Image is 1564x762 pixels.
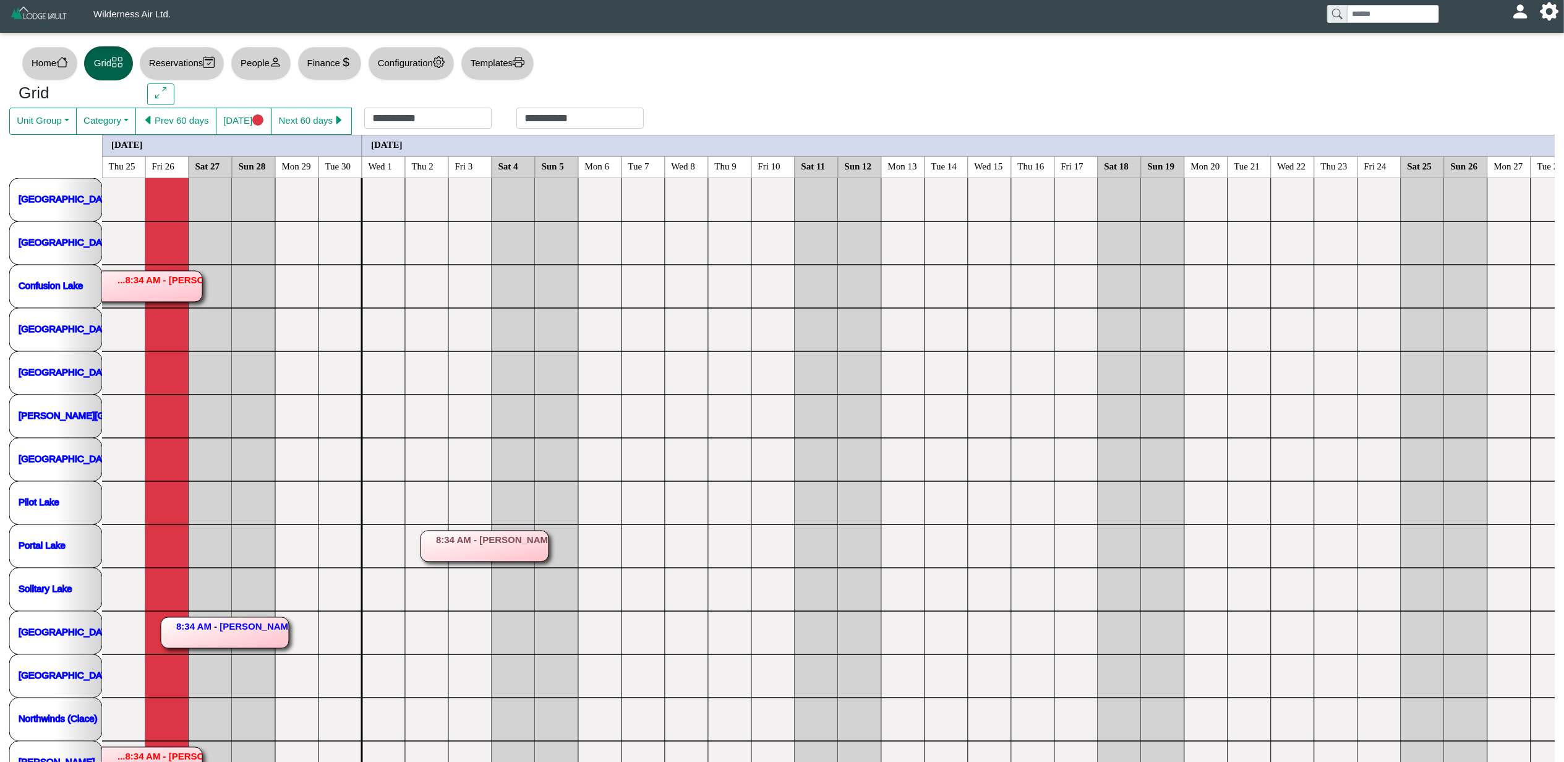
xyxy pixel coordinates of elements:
[84,46,133,80] button: Gridgrid
[1191,161,1220,171] text: Mon 20
[333,114,344,126] svg: caret right fill
[19,713,98,723] a: Northwinds (Clace)
[203,56,215,68] svg: calendar2 check
[19,409,192,420] a: [PERSON_NAME][GEOGRAPHIC_DATA]
[931,161,957,171] text: Tue 14
[216,108,271,135] button: [DATE]circle fill
[1537,161,1563,171] text: Tue 28
[231,46,291,80] button: Peopleperson
[1061,161,1084,171] text: Fri 17
[1018,161,1045,171] text: Thu 16
[270,56,281,68] svg: person
[498,161,519,171] text: Sat 4
[109,161,135,171] text: Thu 25
[1364,161,1387,171] text: Fri 24
[371,139,403,149] text: [DATE]
[758,161,780,171] text: Fri 10
[10,5,69,27] img: Z
[297,46,362,80] button: Financecurrency dollar
[22,46,78,80] button: Homehouse
[1234,161,1260,171] text: Tue 21
[1321,161,1348,171] text: Thu 23
[1494,161,1524,171] text: Mon 27
[147,83,174,106] button: arrows angle expand
[1545,7,1554,16] svg: gear fill
[433,56,445,68] svg: gear
[845,161,872,171] text: Sun 12
[516,108,644,129] input: Check out
[628,161,650,171] text: Tue 7
[340,56,352,68] svg: currency dollar
[195,161,220,171] text: Sat 27
[1516,7,1525,16] svg: person fill
[19,453,115,463] a: [GEOGRAPHIC_DATA]
[19,366,115,377] a: [GEOGRAPHIC_DATA]
[19,83,129,103] h3: Grid
[56,56,68,68] svg: house
[888,161,917,171] text: Mon 13
[364,108,492,129] input: Check in
[19,669,115,680] a: [GEOGRAPHIC_DATA]
[9,108,77,135] button: Unit Group
[801,161,826,171] text: Sat 11
[143,114,155,126] svg: caret left fill
[139,46,224,80] button: Reservationscalendar2 check
[111,139,143,149] text: [DATE]
[19,583,72,593] a: Solitary Lake
[1332,9,1342,19] svg: search
[282,161,311,171] text: Mon 29
[1105,161,1129,171] text: Sat 18
[542,161,564,171] text: Sun 5
[155,87,167,99] svg: arrows angle expand
[152,161,175,171] text: Fri 26
[672,161,695,171] text: Wed 8
[1278,161,1306,171] text: Wed 22
[19,496,59,507] a: Pilot Lake
[76,108,136,135] button: Category
[271,108,352,135] button: Next 60 dayscaret right fill
[715,161,737,171] text: Thu 9
[1148,161,1175,171] text: Sun 19
[975,161,1003,171] text: Wed 15
[585,161,610,171] text: Mon 6
[461,46,534,80] button: Templatesprinter
[325,161,351,171] text: Tue 30
[1408,161,1432,171] text: Sat 25
[19,539,66,550] a: Portal Lake
[19,236,115,247] a: [GEOGRAPHIC_DATA]
[1451,161,1478,171] text: Sun 26
[239,161,266,171] text: Sun 28
[455,161,473,171] text: Fri 3
[368,46,455,80] button: Configurationgear
[19,280,83,290] a: Confusion Lake
[19,323,115,333] a: [GEOGRAPHIC_DATA]
[111,56,123,68] svg: grid
[513,56,524,68] svg: printer
[135,108,216,135] button: caret left fillPrev 60 days
[369,161,392,171] text: Wed 1
[19,626,115,636] a: [GEOGRAPHIC_DATA]
[412,161,434,171] text: Thu 2
[252,114,264,126] svg: circle fill
[19,193,115,203] a: [GEOGRAPHIC_DATA]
